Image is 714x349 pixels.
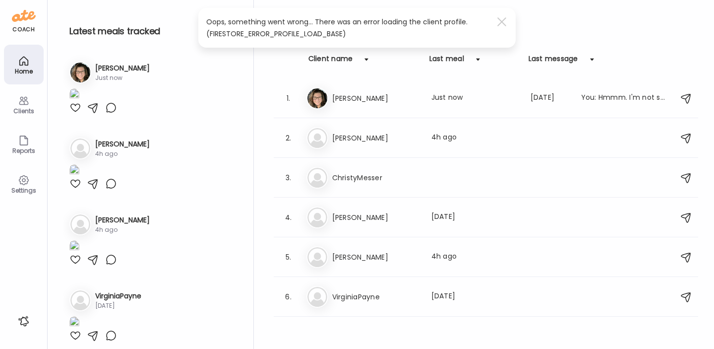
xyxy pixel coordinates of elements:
h3: [PERSON_NAME] [332,251,419,263]
div: Reports [6,147,42,154]
img: bg-avatar-default.svg [307,168,327,188]
div: 4h ago [95,149,150,158]
img: bg-avatar-default.svg [307,247,327,267]
div: Client name [308,54,353,70]
div: Home [6,68,42,74]
div: Oops, something went wrong... There was an error loading the client profile. (FIRESTORE_ERROR_PRO... [206,16,492,40]
div: 5. [283,251,295,263]
div: 3. [283,172,295,184]
div: Settings [6,187,42,194]
div: coach [12,25,35,34]
img: bg-avatar-default.svg [307,208,327,227]
div: 4. [283,211,295,223]
h3: ChristyMesser [332,172,419,184]
div: 2. [283,132,295,144]
h3: [PERSON_NAME] [332,92,419,104]
img: images%2FNUTMcWQApjccYHPmn3cpE7sLAGe2%2FdndECqGkHKvB9rmWN4wf%2Fn7f945WIV8sKhRT85t9f_1080 [69,240,79,254]
h3: [PERSON_NAME] [95,63,150,73]
img: images%2FtwwEZewh8KdZExLleC1STZLIVy23%2FeDeCBkf6BUrzfnQce2zy%2FUkDrE0PiKfNjnHZyQYh3_1080 [69,316,79,330]
img: images%2FOEo1pt2Awdddw3GMlk10IIzCNdK2%2F7I7PZnTiKt6WWdcQPQ1p%2FObU9TI6N7121SOQnqEYM_1080 [69,88,79,102]
div: 4h ago [95,225,150,234]
img: bg-avatar-default.svg [70,290,90,310]
h3: [PERSON_NAME] [332,132,419,144]
div: [DATE] [431,211,519,223]
div: You: Hmmm. I'm not sure. We can troubleshoot that [DATE] when you come in! [581,92,668,104]
h3: [PERSON_NAME] [95,139,150,149]
h2: Latest meals tracked [69,24,238,39]
h3: [PERSON_NAME] [95,215,150,225]
img: avatars%2FOEo1pt2Awdddw3GMlk10IIzCNdK2 [70,63,90,82]
img: bg-avatar-default.svg [70,214,90,234]
img: bg-avatar-default.svg [70,139,90,158]
div: Just now [95,73,150,82]
img: images%2FtU2rIQT1vshHhzrP1xmfXRrpN1B3%2FklUOcWNgXiW70fyienYr%2Fge2DyaYuwfQxcFWVPwOY_1080 [69,164,79,178]
h3: VirginiaPayne [95,291,141,301]
h3: [PERSON_NAME] [332,211,419,223]
img: avatars%2FOEo1pt2Awdddw3GMlk10IIzCNdK2 [307,88,327,108]
div: Last meal [429,54,464,70]
div: 1. [283,92,295,104]
div: [DATE] [531,92,569,104]
img: bg-avatar-default.svg [307,128,327,148]
div: Clients [6,108,42,114]
div: Last message [529,54,578,70]
div: 6. [283,291,295,303]
h3: VirginiaPayne [332,291,419,303]
div: 4h ago [431,251,519,263]
div: 4h ago [431,132,519,144]
div: [DATE] [431,291,519,303]
div: [DATE] [95,301,141,310]
div: Just now [431,92,519,104]
img: bg-avatar-default.svg [307,287,327,307]
img: ate [12,8,36,24]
